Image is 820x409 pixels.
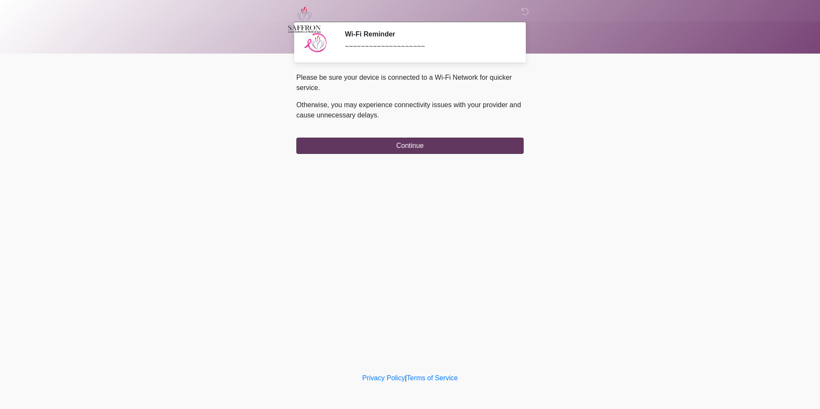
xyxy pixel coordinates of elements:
[296,138,524,154] button: Continue
[296,72,524,93] p: Please be sure your device is connected to a Wi-Fi Network for quicker service.
[407,374,458,382] a: Terms of Service
[296,100,524,120] p: Otherwise, you may experience connectivity issues with your provider and cause unnecessary delays
[303,30,329,56] img: Agent Avatar
[377,111,379,119] span: .
[362,374,405,382] a: Privacy Policy
[405,374,407,382] a: |
[345,42,511,52] div: ~~~~~~~~~~~~~~~~~~~~
[288,6,321,33] img: Saffron Laser Aesthetics and Medical Spa Logo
